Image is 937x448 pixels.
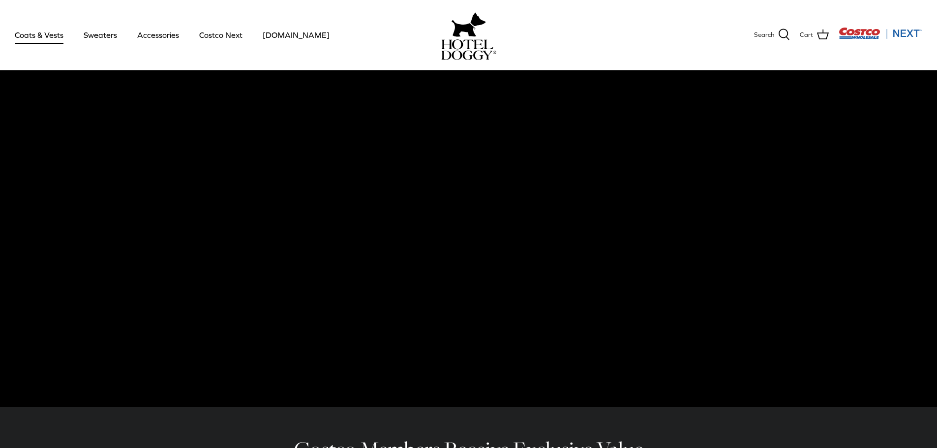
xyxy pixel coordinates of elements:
img: Costco Next [839,27,922,39]
img: hoteldoggy.com [452,10,486,39]
a: hoteldoggy.com hoteldoggycom [441,10,496,60]
span: Search [754,30,774,40]
a: Sweaters [75,18,126,52]
a: Visit Costco Next [839,33,922,41]
a: Search [754,29,790,41]
span: Cart [800,30,813,40]
a: Costco Next [190,18,251,52]
img: hoteldoggycom [441,39,496,60]
a: Cart [800,29,829,41]
a: [DOMAIN_NAME] [254,18,338,52]
a: Accessories [128,18,188,52]
a: Coats & Vests [6,18,72,52]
